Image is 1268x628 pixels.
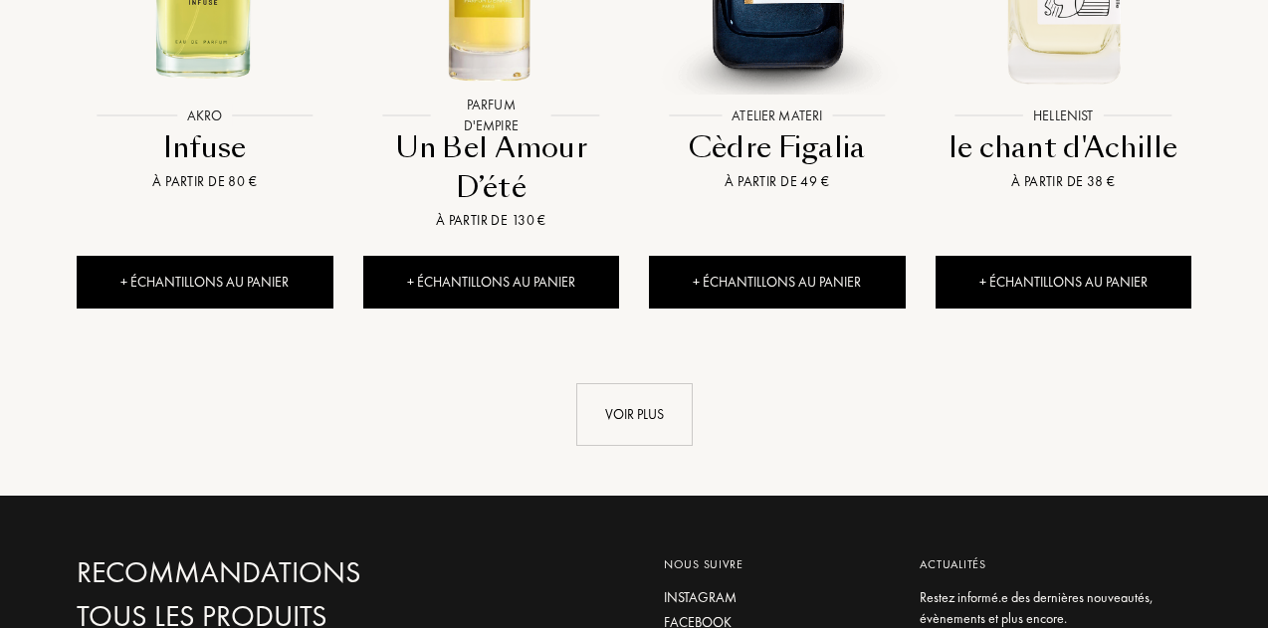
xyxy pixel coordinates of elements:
div: À partir de 80 € [85,171,325,192]
a: Recommandations [77,555,428,590]
div: À partir de 130 € [371,210,612,231]
div: Actualités [920,555,1176,573]
div: Un Bel Amour D’été [371,128,612,207]
div: + Échantillons au panier [936,256,1192,309]
div: le chant d'Achille [944,128,1184,167]
div: Cèdre Figalia [657,128,898,167]
div: + Échantillons au panier [77,256,333,309]
a: Instagram [664,587,891,608]
div: Voir plus [576,383,693,446]
div: + Échantillons au panier [649,256,906,309]
div: Infuse [85,128,325,167]
div: + Échantillons au panier [363,256,620,309]
div: À partir de 38 € [944,171,1184,192]
div: À partir de 49 € [657,171,898,192]
div: Nous suivre [664,555,891,573]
